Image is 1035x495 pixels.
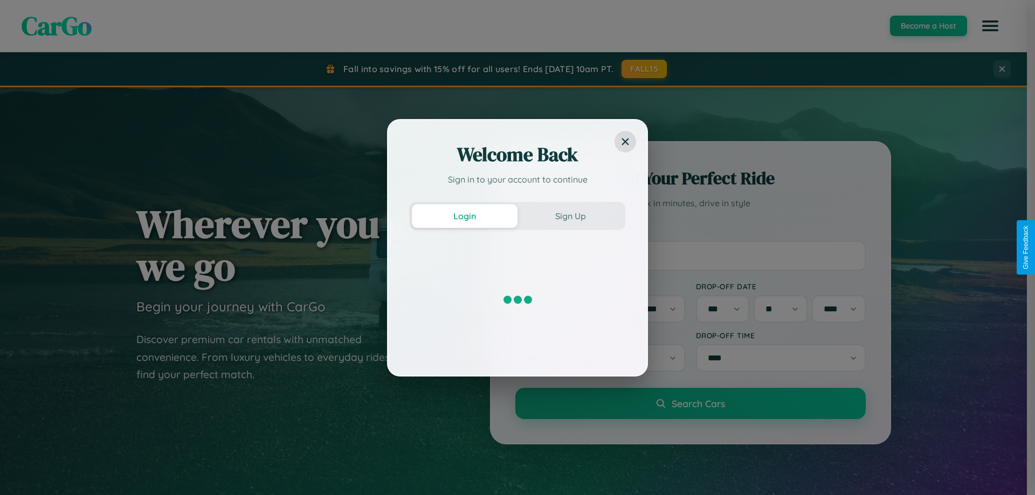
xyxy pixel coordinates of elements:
button: Sign Up [517,204,623,228]
h2: Welcome Back [410,142,625,168]
div: Give Feedback [1022,226,1030,269]
button: Login [412,204,517,228]
p: Sign in to your account to continue [410,173,625,186]
iframe: Intercom live chat [11,458,37,484]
